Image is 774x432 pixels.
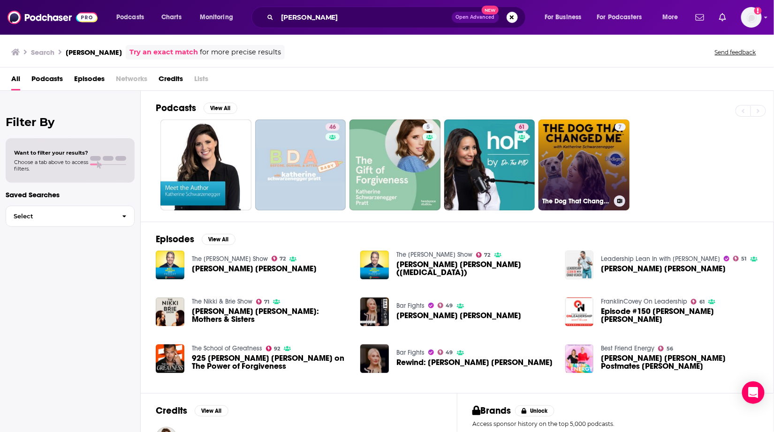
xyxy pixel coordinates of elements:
[396,349,425,357] a: Bar Fights
[255,119,346,210] a: 46
[349,119,440,210] a: 5
[360,344,389,373] img: Rewind: Katherine Schwarzenegger Pratt
[715,9,730,25] a: Show notifications dropdown
[192,354,349,370] a: 925 Katherine Schwarzenegger Pratt on The Power of Forgiveness
[601,255,720,263] a: Leadership Lean In with Chad Veach
[256,299,270,305] a: 71
[438,303,453,308] a: 49
[192,255,268,263] a: The Eric Metaxas Show
[192,265,317,273] span: [PERSON_NAME] [PERSON_NAME]
[6,115,135,129] h2: Filter By
[482,6,499,15] span: New
[691,299,705,305] a: 61
[699,300,705,304] span: 61
[485,253,491,257] span: 72
[601,298,687,305] a: FranklinCovey On Leadership
[31,48,54,57] h3: Search
[733,256,747,261] a: 51
[446,350,453,355] span: 49
[156,405,187,417] h2: Credits
[6,213,114,219] span: Select
[156,233,194,245] h2: Episodes
[754,7,762,15] svg: Add a profile image
[156,102,196,114] h2: Podcasts
[74,71,105,90] a: Episodes
[200,47,281,58] span: for more precise results
[742,257,747,261] span: 51
[601,354,759,370] span: [PERSON_NAME] [PERSON_NAME] Postmates [PERSON_NAME]
[396,261,554,276] a: Katherine Schwarzenegger Pratt (Encore)
[192,298,252,305] a: The Nikki & Brie Show
[444,119,535,210] a: 61
[31,71,63,90] a: Podcasts
[272,256,286,261] a: 72
[200,11,233,24] span: Monitoring
[260,7,535,28] div: Search podcasts, credits, & more...
[456,15,495,20] span: Open Advanced
[472,405,511,417] h2: Brands
[658,346,673,351] a: 56
[156,298,184,326] img: Katherine Schwarzenegger Pratt: Mothers & Sisters
[156,233,235,245] a: EpisodesView All
[426,123,430,132] span: 5
[6,206,135,227] button: Select
[264,300,269,304] span: 71
[601,265,726,273] span: [PERSON_NAME] [PERSON_NAME]
[11,71,20,90] a: All
[192,307,349,323] a: Katherine Schwarzenegger Pratt: Mothers & Sisters
[438,350,453,355] a: 49
[195,405,228,417] button: View All
[597,11,642,24] span: For Podcasters
[619,123,622,132] span: 7
[161,11,182,24] span: Charts
[396,312,521,320] a: Katherine Schwarzenegger Pratt
[159,71,183,90] a: Credits
[193,10,245,25] button: open menu
[326,123,340,131] a: 46
[742,381,765,404] div: Open Intercom Messenger
[601,344,654,352] a: Best Friend Energy
[601,307,759,323] span: Episode #150 [PERSON_NAME] [PERSON_NAME]
[156,251,184,279] img: Katherine Schwarzenegger Pratt
[565,251,594,279] a: Katherine Schwarzenegger Pratt
[515,405,555,417] button: Unlock
[519,123,525,132] span: 61
[741,7,762,28] span: Logged in as alignPR
[396,261,554,276] span: [PERSON_NAME] [PERSON_NAME] ([MEDICAL_DATA])
[515,123,529,131] a: 61
[277,10,452,25] input: Search podcasts, credits, & more...
[539,119,630,210] a: 7The Dog That Changed Me
[667,347,673,351] span: 56
[601,307,759,323] a: Episode #150 Katherine Schwarzenegger Pratt
[615,123,626,131] a: 7
[741,7,762,28] img: User Profile
[192,265,317,273] a: Katherine Schwarzenegger Pratt
[396,312,521,320] span: [PERSON_NAME] [PERSON_NAME]
[591,10,656,25] button: open menu
[542,197,610,205] h3: The Dog That Changed Me
[712,48,759,56] button: Send feedback
[204,103,237,114] button: View All
[360,251,389,279] img: Katherine Schwarzenegger Pratt (Encore)
[565,298,594,326] a: Episode #150 Katherine Schwarzenegger Pratt
[396,251,472,259] a: The Eric Metaxas Show
[156,344,184,373] img: 925 Katherine Schwarzenegger Pratt on The Power of Forgiveness
[662,11,678,24] span: More
[545,11,582,24] span: For Business
[156,405,228,417] a: CreditsView All
[8,8,98,26] img: Podchaser - Follow, Share and Rate Podcasts
[156,102,237,114] a: PodcastsView All
[110,10,156,25] button: open menu
[565,344,594,373] img: Katherine Schwarzenegger Pratt Postmates Quesadillas
[274,347,280,351] span: 92
[192,354,349,370] span: 925 [PERSON_NAME] [PERSON_NAME] on The Power of Forgiveness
